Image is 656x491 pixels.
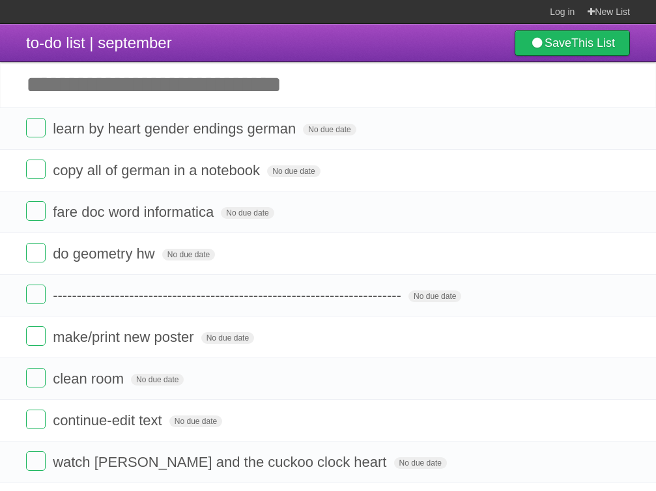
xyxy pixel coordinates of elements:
label: Done [26,410,46,429]
b: This List [571,36,615,49]
label: Done [26,326,46,346]
span: No due date [162,249,215,260]
label: Done [26,201,46,221]
label: Done [26,285,46,304]
span: copy all of german in a notebook [53,162,263,178]
span: No due date [201,332,254,344]
span: watch [PERSON_NAME] and the cuckoo clock heart [53,454,390,470]
span: continue-edit text [53,412,165,428]
label: Done [26,160,46,179]
label: Done [26,118,46,137]
span: No due date [408,290,461,302]
span: learn by heart gender endings german [53,120,299,137]
span: fare doc word informatica [53,204,217,220]
label: Done [26,368,46,387]
span: No due date [221,207,274,219]
span: No due date [169,415,222,427]
a: SaveThis List [515,30,630,56]
span: No due date [303,124,356,135]
span: do geometry hw [53,245,158,262]
span: No due date [394,457,447,469]
span: make/print new poster [53,329,197,345]
span: No due date [131,374,184,386]
label: Done [26,451,46,471]
span: clean room [53,371,127,387]
span: to-do list | september [26,34,172,51]
label: Done [26,243,46,262]
span: ------------------------------------------------------------------------- [53,287,405,303]
span: No due date [267,165,320,177]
